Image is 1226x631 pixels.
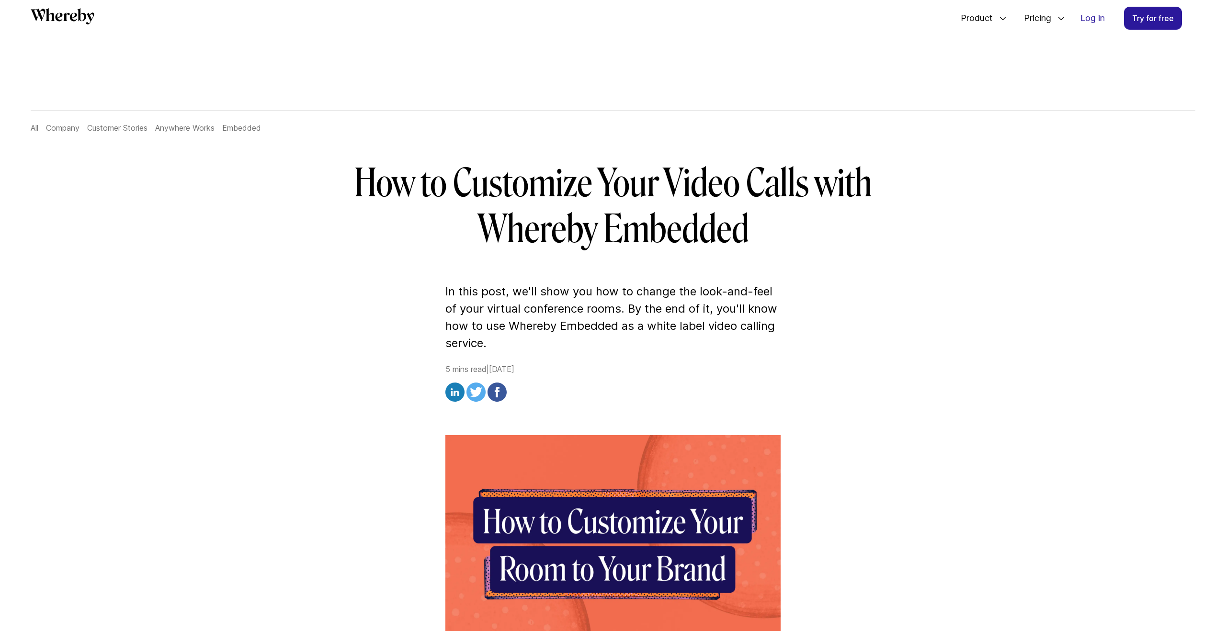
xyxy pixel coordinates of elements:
h1: How to Customize Your Video Calls with Whereby Embedded [337,160,889,252]
div: 5 mins read | [DATE] [445,363,781,405]
a: Embedded [222,123,261,133]
a: Log in [1073,7,1112,29]
img: facebook [488,383,507,402]
a: All [31,123,38,133]
span: Pricing [1014,2,1054,34]
svg: Whereby [31,8,94,24]
a: Company [46,123,79,133]
p: In this post, we'll show you how to change the look-and-feel of your virtual conference rooms. By... [445,283,781,352]
a: Try for free [1124,7,1182,30]
span: Product [951,2,995,34]
a: Customer Stories [87,123,148,133]
img: linkedin [445,383,465,402]
img: twitter [466,383,486,402]
a: Whereby [31,8,94,28]
a: Anywhere Works [155,123,215,133]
